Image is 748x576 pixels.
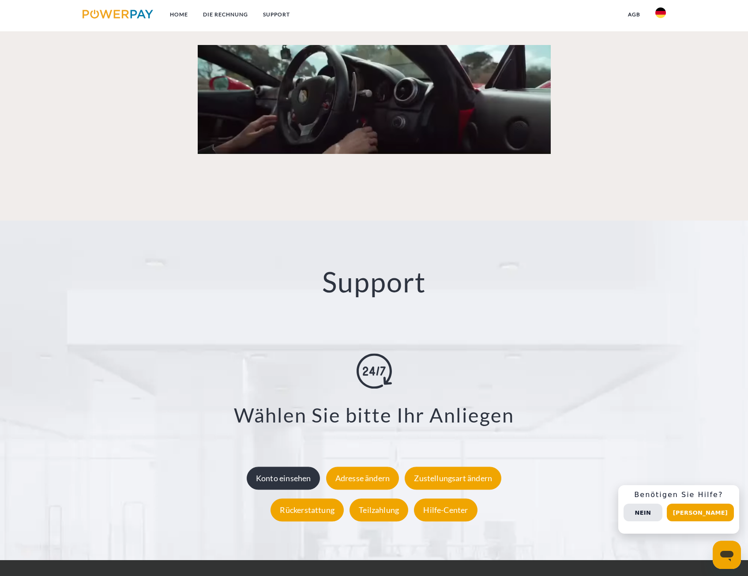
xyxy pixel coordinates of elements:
[271,498,344,521] div: Rückerstattung
[326,467,399,490] div: Adresse ändern
[624,504,662,521] button: Nein
[624,490,734,499] h3: Benötigen Sie Hilfe?
[667,504,734,521] button: [PERSON_NAME]
[324,473,402,483] a: Adresse ändern
[414,498,477,521] div: Hilfe-Center
[620,7,648,22] a: agb
[247,467,320,490] div: Konto einsehen
[402,473,504,483] a: Zustellungsart ändern
[83,10,154,19] img: logo-powerpay.svg
[618,485,739,534] div: Schnellhilfe
[268,505,346,515] a: Rückerstattung
[655,7,666,18] img: de
[347,505,410,515] a: Teilzahlung
[713,541,741,569] iframe: Schaltfläche zum Öffnen des Messaging-Fensters
[357,353,392,389] img: online-shopping.svg
[412,505,479,515] a: Hilfe-Center
[82,45,666,154] a: Fallback Image
[195,7,256,22] a: DIE RECHNUNG
[162,7,195,22] a: Home
[256,7,297,22] a: SUPPORT
[244,473,323,483] a: Konto einsehen
[350,498,408,521] div: Teilzahlung
[49,403,700,427] h3: Wählen Sie bitte Ihr Anliegen
[405,467,501,490] div: Zustellungsart ändern
[38,265,711,299] h2: Support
